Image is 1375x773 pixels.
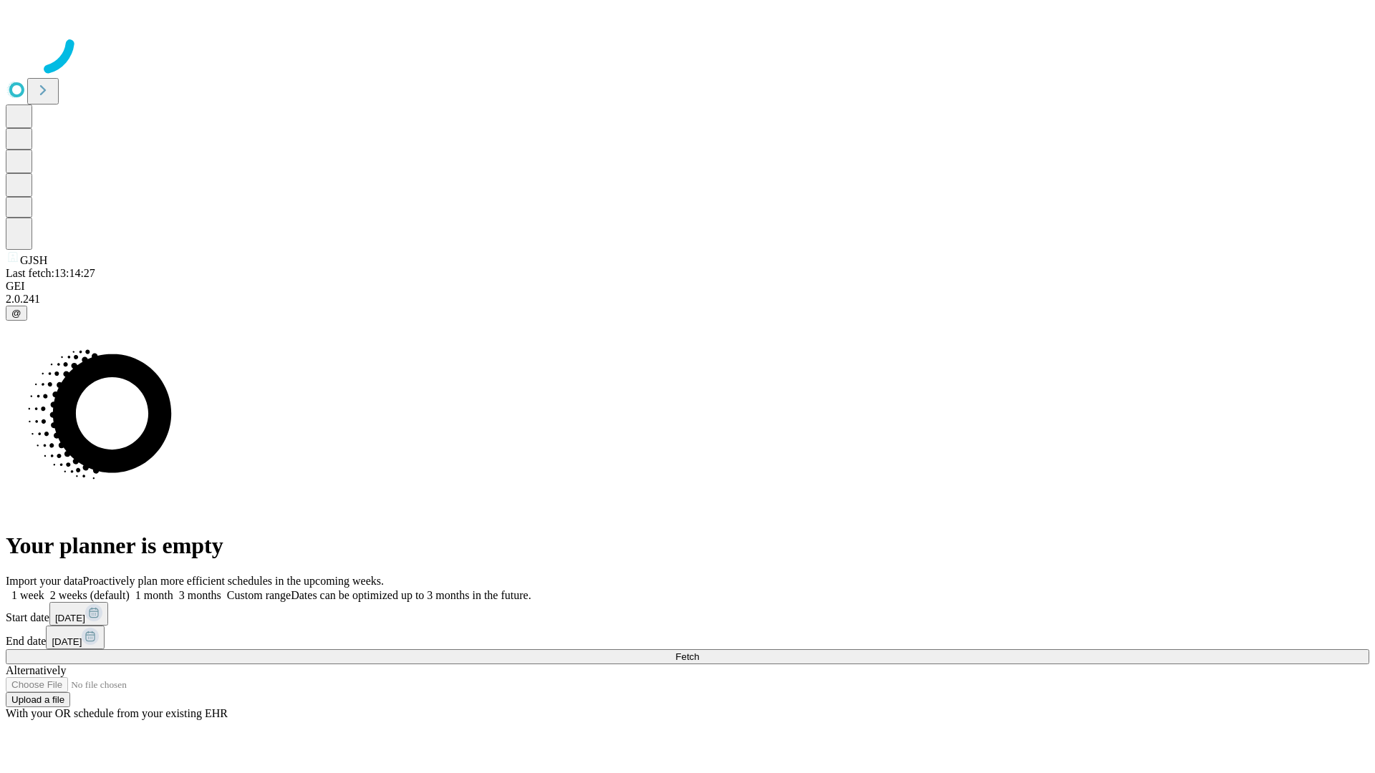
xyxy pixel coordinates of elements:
[55,613,85,623] span: [DATE]
[6,649,1369,664] button: Fetch
[6,280,1369,293] div: GEI
[11,308,21,319] span: @
[6,692,70,707] button: Upload a file
[6,575,83,587] span: Import your data
[6,293,1369,306] div: 2.0.241
[179,589,221,601] span: 3 months
[49,602,108,626] button: [DATE]
[50,589,130,601] span: 2 weeks (default)
[6,664,66,676] span: Alternatively
[135,589,173,601] span: 1 month
[11,589,44,601] span: 1 week
[6,533,1369,559] h1: Your planner is empty
[52,636,82,647] span: [DATE]
[675,651,699,662] span: Fetch
[6,267,95,279] span: Last fetch: 13:14:27
[6,602,1369,626] div: Start date
[291,589,531,601] span: Dates can be optimized up to 3 months in the future.
[6,707,228,719] span: With your OR schedule from your existing EHR
[46,626,105,649] button: [DATE]
[6,306,27,321] button: @
[20,254,47,266] span: GJSH
[83,575,384,587] span: Proactively plan more efficient schedules in the upcoming weeks.
[6,626,1369,649] div: End date
[227,589,291,601] span: Custom range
